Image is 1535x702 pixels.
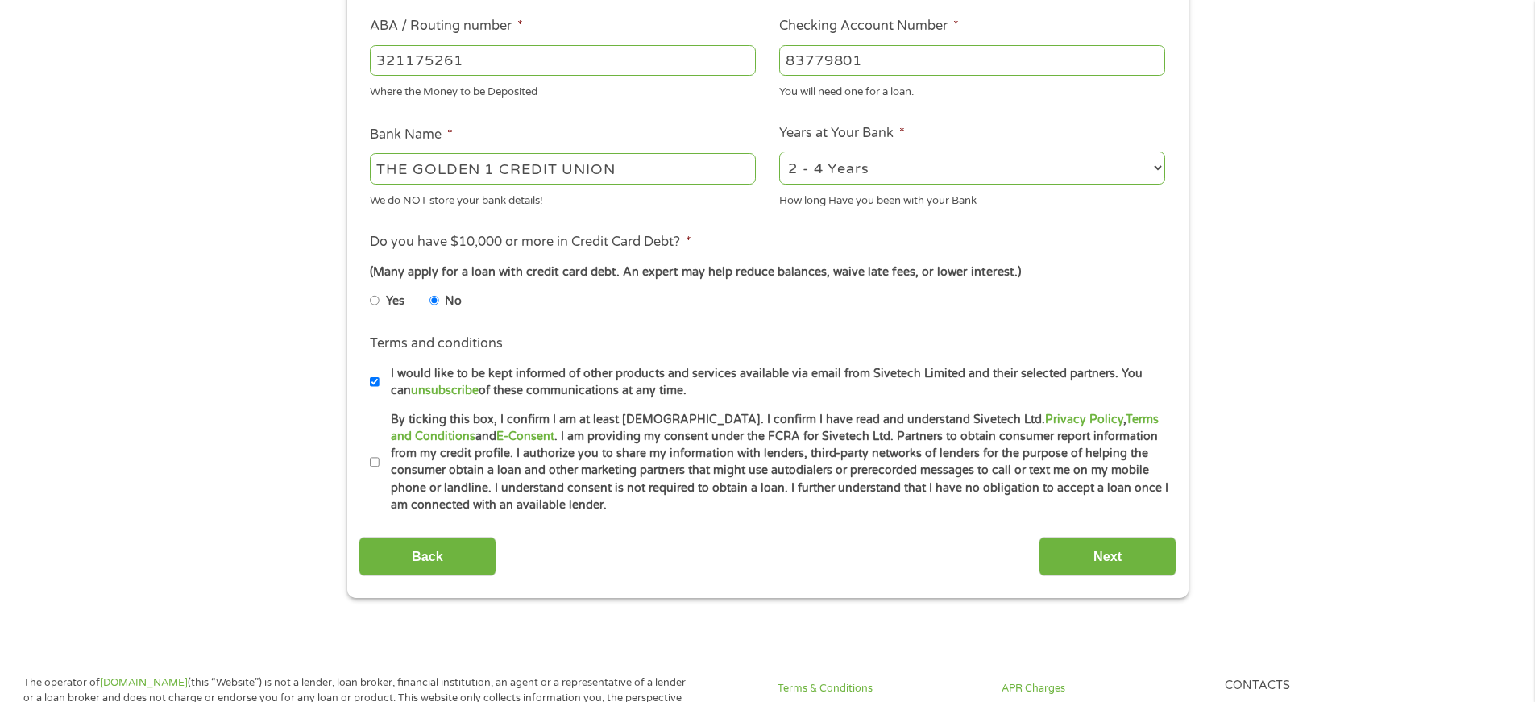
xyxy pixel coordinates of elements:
[779,187,1165,209] div: How long Have you been with your Bank
[370,264,1164,281] div: (Many apply for a loan with credit card debt. An expert may help reduce balances, waive late fees...
[1045,413,1123,426] a: Privacy Policy
[1039,537,1176,576] input: Next
[370,234,691,251] label: Do you have $10,000 or more in Credit Card Debt?
[779,125,905,142] label: Years at Your Bank
[779,79,1165,101] div: You will need one for a loan.
[1002,681,1206,696] a: APR Charges
[1225,679,1429,694] h4: Contacts
[778,681,982,696] a: Terms & Conditions
[380,365,1170,400] label: I would like to be kept informed of other products and services available via email from Sivetech...
[370,45,756,76] input: 263177916
[370,79,756,101] div: Where the Money to be Deposited
[411,384,479,397] a: unsubscribe
[496,430,554,443] a: E-Consent
[100,676,188,689] a: [DOMAIN_NAME]
[386,293,404,310] label: Yes
[370,18,523,35] label: ABA / Routing number
[370,335,503,352] label: Terms and conditions
[380,411,1170,514] label: By ticking this box, I confirm I am at least [DEMOGRAPHIC_DATA]. I confirm I have read and unders...
[391,413,1159,443] a: Terms and Conditions
[779,18,959,35] label: Checking Account Number
[779,45,1165,76] input: 345634636
[359,537,496,576] input: Back
[370,187,756,209] div: We do NOT store your bank details!
[445,293,462,310] label: No
[370,127,453,143] label: Bank Name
